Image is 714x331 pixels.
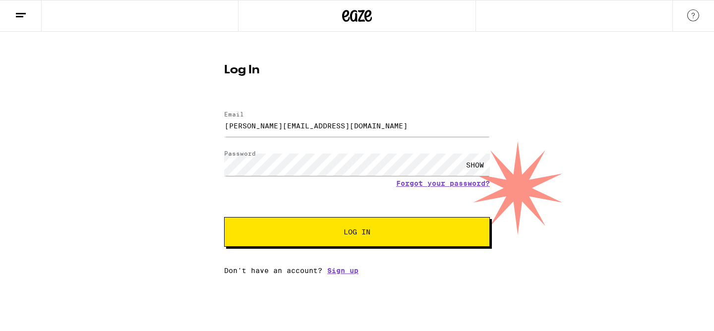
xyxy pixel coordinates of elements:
[224,114,490,137] input: Email
[344,228,370,235] span: Log In
[224,267,490,275] div: Don't have an account?
[224,150,256,157] label: Password
[396,179,490,187] a: Forgot your password?
[460,154,490,176] div: SHOW
[327,267,358,275] a: Sign up
[224,64,490,76] h1: Log In
[224,111,244,117] label: Email
[224,217,490,247] button: Log In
